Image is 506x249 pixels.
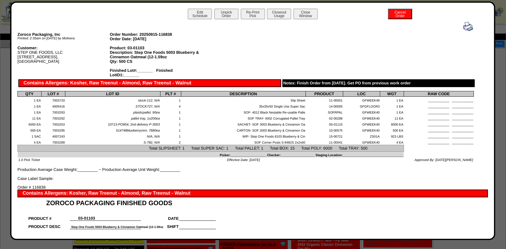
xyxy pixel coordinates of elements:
[306,91,343,97] th: PRODUCT
[17,22,474,181] div: Production Average Case Weight:_________ ~ Production Average Unit Weight:_________ Case Label Sa...
[18,79,281,87] div: Contains Allergens: Kosher, Raw Treenut - Almond, Raw Treenut - Walnut
[380,139,404,145] td: 4 EA
[343,97,380,103] td: GFWEEK49
[343,127,380,133] td: GFWEEK40
[343,133,380,139] td: ZS01A
[343,121,380,127] td: GFWEEK40
[380,121,404,127] td: 6000 EA
[306,121,343,127] td: 05-01115
[160,121,181,127] td: 1
[160,91,181,97] th: PLT #
[181,139,306,145] td: SOF Corner Posts S-8482S 2x2x60
[18,121,41,127] td: 6000 EA
[147,135,160,138] span: N/A, N/A
[282,79,475,87] div: Notes: Finish Order from [DATE]. Get PO from previous work order
[306,133,343,139] td: 15-00721
[343,139,380,145] td: GFWEEK40
[463,22,473,31] img: print.gif
[293,9,318,19] button: CloseWindow
[241,9,265,19] button: Re-PrintPick
[267,9,291,19] button: CloseoutUsage
[116,129,160,132] span: 514748blueberrycinn, 7680ea
[18,133,41,139] td: 1 SAC
[404,133,474,139] td: ____________ ____________
[18,127,41,133] td: 500 EA
[110,68,202,77] div: Finished Lot#:_______ Finished LotID1:_______
[18,97,41,103] td: 1 EA
[181,133,306,139] td: WIP- Step One Foods 8103 Blueberry & Cin
[41,103,65,109] td: 4005416
[380,103,404,109] td: 1 EA
[28,229,70,237] td: LOT NUMBER
[181,115,306,121] td: SOF TRAY- 4002 Corrugated Pallet Tray
[17,37,110,40] div: Printed: 2:35am on [DATE] by Molivera
[18,91,41,97] th: QTY
[18,139,41,145] td: 4 EA
[306,139,343,145] td: 11-00041
[404,115,474,121] td: ____________ ____________
[293,14,318,18] a: CloseWindow
[160,139,181,145] td: 2
[138,99,160,102] span: stock-112, N/A
[141,212,179,221] td: DATE
[110,50,202,59] div: Description: Step One Foods 5003 Blueberry & Cinnamon Oatmeal (12-1.59oz
[70,212,104,221] td: 03-01103
[17,46,110,50] div: Customer:
[388,9,412,19] button: CancelOrder
[181,97,306,103] td: Slip Sheet
[306,115,343,121] td: 02-00288
[404,121,474,127] td: ____________ ____________
[380,97,404,103] td: 1 EA
[108,123,160,126] span: 10713-PO854, 2nd delivery P-3003
[181,121,306,127] td: SACHET- SOF 3003 Blueberry & Cinnamon Oa
[306,127,343,133] td: 10-00575
[181,91,306,97] th: DESCRIPTION
[343,91,380,97] th: LOC
[380,133,404,139] td: 923 LBS
[28,221,70,229] td: PRODUCT DESC
[18,158,40,162] span: 1.0 Pick Ticket
[404,109,474,115] td: ____________ ____________
[160,97,181,103] td: 1
[404,103,474,109] td: ____________ ____________
[131,117,160,120] span: pallet tray, 1x200ea
[18,145,404,151] td: Total SLIPSHEET: 1 Total SUPER SAC: 1 Total PALLET: 1 Total BOX: 15 Total POLY: 6000 Total TRAY: 500
[380,109,404,115] td: 1 EA
[160,115,181,121] td: 1
[343,103,380,109] td: GFGFLOOR3
[404,139,474,145] td: ____________ ____________
[17,190,488,197] div: Contains Allergens: Kosher, Raw Treenut - Almond, Raw Treenut - Walnut
[181,103,306,109] td: 35x35x50 Single Use Super Sac
[343,109,380,115] td: GFWEEK40
[28,212,70,221] td: PRODUCT #
[133,111,160,114] span: plasticpallet, 90ea
[227,158,260,162] span: Effective Date: [DATE]
[414,158,473,162] span: Approved By: [DATE][PERSON_NAME]
[28,197,216,207] td: ZOROCO PACKAGING FINISHED GOODS
[306,103,343,109] td: 14-00005
[141,221,179,229] td: SHIFT
[71,226,163,229] font: Step One Foods 5003 Blueberry & Cinnamon Oatmeal (12-1.59oz
[41,139,65,145] td: 7003289
[41,127,65,133] td: 7003295
[404,91,474,97] th: RAW CODE
[110,37,202,41] div: Order Date: [DATE]
[18,115,41,121] td: 11 EA
[110,46,202,50] div: Product: 03-01103
[188,9,212,19] button: EditSchedule
[380,115,404,121] td: 11 EA
[65,91,160,97] th: LOT ID
[160,127,181,133] td: 1
[181,127,306,133] td: CARTON- SOF 2003 Blueberry & Cinnamon Oa
[144,141,160,144] span: S-782, N/A
[110,32,202,37] div: Order Number: 20250915-116838
[41,97,65,103] td: 7003733
[181,109,306,115] td: SOF- 4012 Black Nestable Re-usable Palle
[343,115,380,121] td: GFWEEK40
[17,32,110,37] div: Zoroco Packaging, Inc
[18,151,404,157] td: Picker:____________________ Checker:___________________ Staging Location:________________________...
[41,109,65,115] td: 7003293
[135,105,160,108] span: STOCK727, N/A
[160,133,181,139] td: 1
[17,46,110,64] div: STEP ONE FOODS, LLC [STREET_ADDRESS], [GEOGRAPHIC_DATA]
